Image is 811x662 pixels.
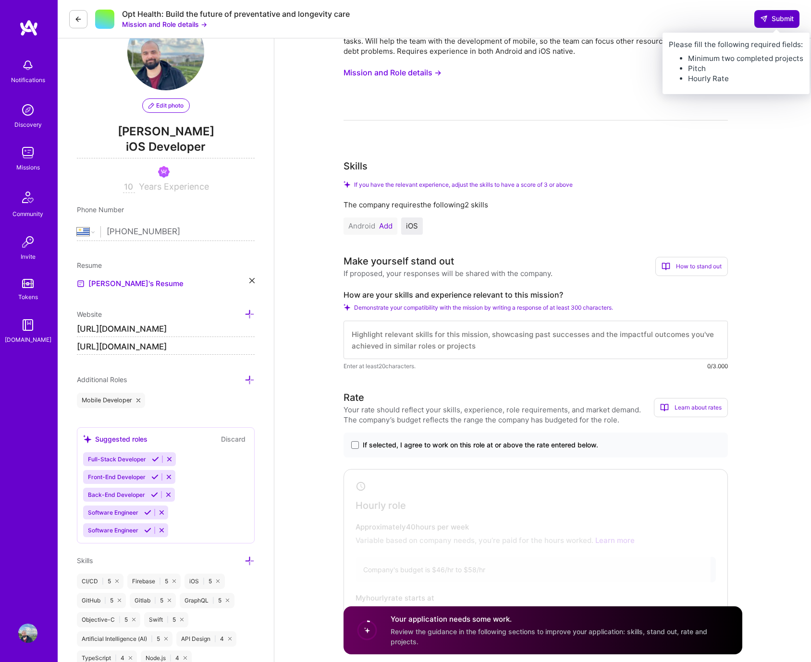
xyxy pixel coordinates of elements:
[18,292,38,302] div: Tokens
[127,13,204,90] img: User Avatar
[165,473,172,481] i: Reject
[118,599,121,602] i: icon Close
[83,434,147,444] div: Suggested roles
[18,624,37,643] img: User Avatar
[184,656,187,660] i: icon Close
[662,262,670,271] i: icon BookOpen
[158,509,165,516] i: Reject
[214,635,216,643] span: |
[130,593,176,608] div: Gitlab 5
[77,310,102,318] span: Website
[249,278,255,283] i: icon Close
[158,166,170,178] img: Been on Mission
[88,456,146,463] span: Full-Stack Developer
[172,579,176,583] i: icon Close
[77,556,93,565] span: Skills
[348,221,375,230] span: Android
[18,315,37,335] img: guide book
[760,15,768,23] i: icon SendLight
[216,579,220,583] i: icon Close
[148,101,184,110] span: Edit photo
[344,290,728,300] label: How are your skills and experience relevant to this mission?
[344,200,728,210] div: The company requires the following 2 skills
[167,616,169,624] span: |
[228,637,232,640] i: icon Close
[180,593,234,608] div: GraphQL 5
[77,124,255,139] span: [PERSON_NAME]
[344,64,442,82] button: Mission and Role details →
[203,578,205,585] span: |
[115,654,117,662] span: |
[660,403,669,412] i: icon BookOpen
[136,398,140,402] i: icon Close
[144,527,151,534] i: Accept
[104,597,106,604] span: |
[77,375,127,384] span: Additional Roles
[102,578,104,585] span: |
[139,181,209,192] span: Years Experience
[77,631,172,647] div: Artificial Intelligence (AI) 5
[12,209,43,219] div: Community
[144,509,151,516] i: Accept
[148,103,154,108] i: icon PencilPurple
[77,278,184,289] a: [PERSON_NAME]'s Resume
[21,252,36,262] div: Invite
[119,616,121,624] span: |
[180,618,184,621] i: icon Close
[122,9,350,19] div: Opt Health: Build the future of preventative and longevity care
[14,120,42,130] div: Discovery
[77,205,124,214] span: Phone Number
[226,599,229,602] i: icon Close
[151,473,159,481] i: Accept
[707,361,728,371] div: 0/3.000
[77,574,123,589] div: CI/CD 5
[77,139,255,158] span: iOS Developer
[77,593,126,608] div: GitHub 5
[154,597,156,604] span: |
[129,656,132,660] i: icon Close
[5,335,51,345] div: [DOMAIN_NAME]
[212,597,214,604] span: |
[88,527,138,534] span: Software Engineer
[18,100,37,120] img: discovery
[77,280,85,288] img: Resume
[115,579,119,583] i: icon Close
[88,473,146,481] span: Front-End Developer
[164,637,168,640] i: icon Close
[344,159,368,173] div: Skills
[654,398,728,417] div: Learn about rates
[127,574,181,589] div: Firebase 5
[165,491,172,498] i: Reject
[132,618,135,621] i: icon Close
[18,56,37,75] img: bell
[18,143,37,162] img: teamwork
[344,268,553,278] div: If proposed, your responses will be shared with the company.
[19,19,38,36] img: logo
[18,232,37,252] img: Invite
[107,218,255,246] input: +1 (000) 000-0000
[344,254,454,268] div: Make yourself stand out
[88,491,145,498] span: Back-End Developer
[344,181,350,188] i: Check
[184,574,224,589] div: iOS 5
[151,491,158,498] i: Accept
[760,14,794,24] span: Submit
[122,19,207,29] button: Mission and Role details →
[170,654,172,662] span: |
[391,614,731,625] h4: Your application needs some work.
[379,222,393,230] button: Add
[16,186,39,209] img: Community
[22,279,34,288] img: tokens
[168,599,171,602] i: icon Close
[391,627,707,646] span: Review the guidance in the following sections to improve your application: skills, stand out, rat...
[344,390,364,405] div: Rate
[655,257,728,276] div: How to stand out
[123,181,135,193] input: XX
[77,339,255,355] input: http://...
[344,405,654,425] div: Your rate should reflect your skills, experience, role requirements, and market demand. The compa...
[77,612,140,627] div: Objective-C 5
[151,635,153,643] span: |
[344,304,350,311] i: Check
[11,75,45,85] div: Notifications
[83,435,91,443] i: icon SuggestedTeams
